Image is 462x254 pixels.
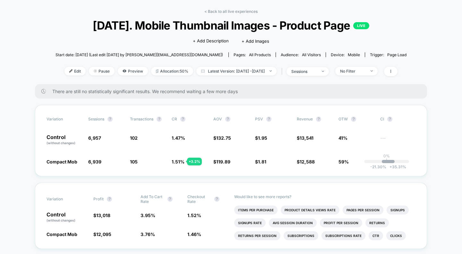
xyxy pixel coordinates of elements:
li: Signups Rate [234,218,266,227]
span: --- [380,136,415,145]
p: Control [47,212,87,223]
span: 3.76 % [141,232,155,237]
li: Returns Per Session [234,231,280,240]
button: ? [180,117,185,122]
div: + 3.2 % [187,158,202,165]
span: [DATE]. Mobile Thumbnail Images - Product Page [73,19,389,32]
img: end [322,71,324,72]
img: calendar [201,69,205,73]
span: 1.46 % [187,232,201,237]
button: ? [107,117,113,122]
p: LIVE [353,22,369,29]
li: Signups [387,206,409,215]
span: 1.81 [258,159,266,164]
span: $ [255,135,267,141]
span: CI [380,117,415,122]
span: (without changes) [47,218,75,222]
button: ? [225,117,230,122]
span: Compact Mob [47,159,77,164]
button: ? [157,117,162,122]
div: No Filter [340,69,366,74]
span: All Visitors [302,52,321,57]
span: 6,939 [88,159,101,164]
span: $ [93,213,110,218]
span: 12,588 [300,159,315,164]
li: Profit Per Session [320,218,362,227]
span: + Add Description [193,38,229,44]
span: Preview [118,67,148,75]
span: Checkout Rate [187,194,211,204]
span: Pause [89,67,115,75]
span: Page Load [387,52,406,57]
span: Transactions [130,117,153,121]
span: Allocation: 50% [151,67,193,75]
span: -21.30 % [370,164,386,169]
span: AOV [213,117,222,121]
span: $ [297,135,313,141]
span: Sessions [88,117,104,121]
span: There are still no statistically significant results. We recommend waiting a few more days [52,89,414,94]
span: Device: [326,52,365,57]
button: ? [214,197,219,202]
span: 13,018 [96,213,110,218]
img: end [371,70,373,72]
span: mobile [348,52,360,57]
span: all products [249,52,271,57]
button: ? [351,117,356,122]
img: end [269,70,272,72]
span: 132.75 [216,135,231,141]
span: Profit [93,197,104,201]
img: end [94,69,97,73]
span: 3.95 % [141,213,155,218]
div: sessions [291,69,317,74]
span: $ [297,159,315,164]
p: | [386,158,387,163]
li: Returns [365,218,389,227]
li: Pages Per Session [343,206,383,215]
li: Avg Session Duration [269,218,317,227]
li: Items Per Purchase [234,206,278,215]
span: 13,541 [300,135,313,141]
div: Audience: [281,52,321,57]
span: 1.51 % [172,159,184,164]
li: Ctr [369,231,383,240]
a: < Back to all live experiences [204,9,258,14]
span: | [280,67,287,76]
span: + [389,164,392,169]
p: 0% [383,153,390,158]
span: Variation [47,117,82,122]
span: Start date: [DATE] (Last edit [DATE] by [PERSON_NAME][EMAIL_ADDRESS][DOMAIN_NAME]) [56,52,223,57]
button: ? [316,117,321,122]
p: Would like to see more reports? [234,194,415,199]
span: 119.89 [216,159,230,164]
span: 1.95 [258,135,267,141]
p: Control [47,135,82,145]
span: 105 [130,159,138,164]
span: 12,095 [96,232,111,237]
span: 102 [130,135,138,141]
span: + Add Images [242,39,269,44]
span: CR [172,117,177,121]
span: Revenue [297,117,313,121]
div: Pages: [234,52,271,57]
img: edit [69,69,73,73]
span: Add To Cart Rate [141,194,164,204]
button: ? [266,117,271,122]
li: Subscriptions [284,231,318,240]
span: 41% [338,135,347,141]
li: Clicks [386,231,406,240]
li: Product Details Views Rate [281,206,339,215]
span: $ [93,232,111,237]
span: 1.52 % [187,213,201,218]
button: ? [167,197,173,202]
span: Latest Version: [DATE] - [DATE] [196,67,277,75]
span: 1.47 % [172,135,185,141]
button: ? [107,197,112,202]
button: ? [387,117,392,122]
span: 6,957 [88,135,101,141]
span: 35.31 % [386,164,406,169]
span: $ [213,135,231,141]
span: OTW [338,117,374,122]
span: Edit [64,67,86,75]
li: Subscriptions Rate [321,231,365,240]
